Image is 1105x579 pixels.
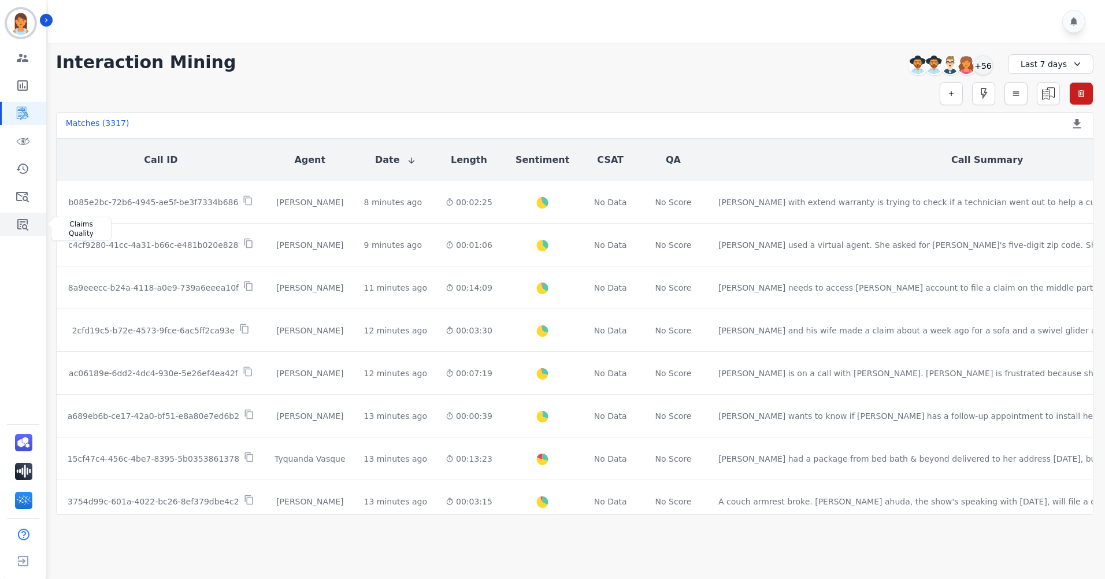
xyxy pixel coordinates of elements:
div: No Score [655,325,692,336]
div: 11 minutes ago [364,282,427,294]
div: No Data [592,496,628,507]
div: [PERSON_NAME] [275,496,346,507]
button: Sentiment [516,153,569,167]
div: 13 minutes ago [364,453,427,465]
div: Last 7 days [1008,54,1093,74]
div: 13 minutes ago [364,410,427,422]
button: QA [666,153,681,167]
div: No Data [592,325,628,336]
div: No Score [655,239,692,251]
div: No Score [655,453,692,465]
div: 00:03:15 [446,496,492,507]
div: No Data [592,196,628,208]
div: No Data [592,453,628,465]
button: Date [375,153,416,167]
button: Agent [294,153,325,167]
img: Bordered avatar [7,9,35,37]
div: [PERSON_NAME] [275,325,346,336]
div: 00:14:09 [446,282,492,294]
div: No Score [655,282,692,294]
button: CSAT [597,153,624,167]
div: 12 minutes ago [364,368,427,379]
div: Tyquanda Vasque [275,453,346,465]
div: No Score [655,368,692,379]
div: No Data [592,239,628,251]
div: [PERSON_NAME] [275,368,346,379]
button: Call ID [144,153,177,167]
div: 00:07:19 [446,368,492,379]
p: 8a9eeecc-b24a-4118-a0e9-739a6eeea10f [68,282,239,294]
p: c4cf9280-41cc-4a31-b66c-e481b020e828 [68,239,238,251]
div: +56 [973,55,993,75]
div: [PERSON_NAME] [275,410,346,422]
h1: Interaction Mining [56,52,236,73]
div: 8 minutes ago [364,196,422,208]
div: 00:13:23 [446,453,492,465]
div: 00:00:39 [446,410,492,422]
p: 15cf47c4-456c-4be7-8395-5b0353861378 [68,453,239,465]
p: a689eb6b-ce17-42a0-bf51-e8a80e7ed6b2 [68,410,240,422]
div: No Score [655,410,692,422]
button: Length [451,153,487,167]
div: 00:01:06 [446,239,492,251]
div: 9 minutes ago [364,239,422,251]
div: No Data [592,282,628,294]
div: [PERSON_NAME] [275,239,346,251]
p: ac06189e-6dd2-4dc4-930e-5e26ef4ea42f [69,368,238,379]
div: 00:02:25 [446,196,492,208]
div: Matches ( 3317 ) [66,117,129,133]
p: b085e2bc-72b6-4945-ae5f-be3f7334b686 [68,196,238,208]
p: 2cfd19c5-b72e-4573-9fce-6ac5ff2ca93e [72,325,235,336]
div: No Data [592,410,628,422]
div: [PERSON_NAME] [275,196,346,208]
div: 00:03:30 [446,325,492,336]
button: Call Summary [951,153,1023,167]
p: 3754d99c-601a-4022-bc26-8ef379dbe4c2 [68,496,239,507]
div: No Score [655,196,692,208]
div: No Data [592,368,628,379]
div: 13 minutes ago [364,496,427,507]
div: 12 minutes ago [364,325,427,336]
div: [PERSON_NAME] [275,282,346,294]
div: No Score [655,496,692,507]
